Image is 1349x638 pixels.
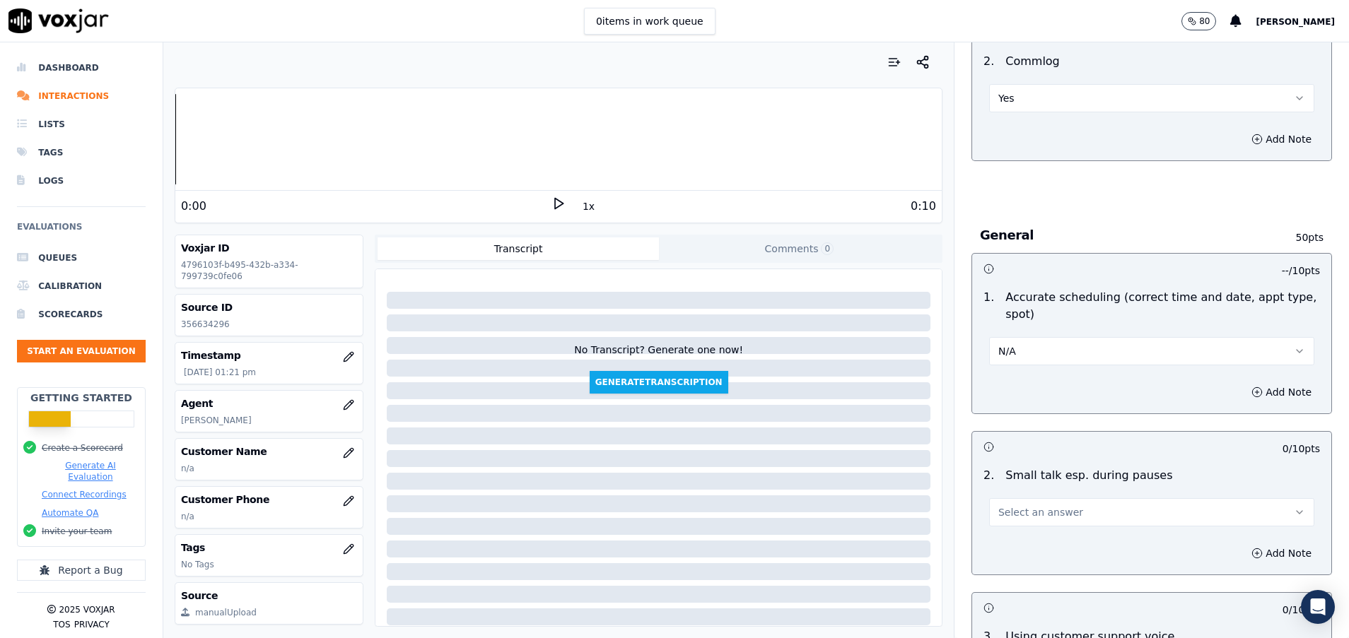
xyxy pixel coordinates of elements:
[181,463,358,474] p: n/a
[1243,382,1320,402] button: Add Note
[8,8,109,33] img: voxjar logo
[17,218,146,244] h6: Evaluations
[1283,442,1320,456] p: 0 / 10 pts
[181,589,358,603] h3: Source
[17,560,146,581] button: Report a Bug
[181,300,358,314] h3: Source ID
[1005,289,1320,323] p: Accurate scheduling (correct time and date, appt type, spot)
[17,138,146,167] a: Tags
[181,259,358,282] p: 4796103f-b495-432b-a334-799739c0fe06
[998,91,1015,105] span: Yes
[1266,230,1324,244] p: 50 pts
[17,244,146,272] a: Queues
[980,226,1266,244] h3: General
[17,272,146,300] a: Calibration
[42,526,112,537] button: Invite your team
[42,442,123,454] button: Create a Scorecard
[1282,264,1320,278] p: -- / 10 pts
[42,507,98,519] button: Automate QA
[74,619,110,630] button: Privacy
[580,196,597,216] button: 1x
[17,54,146,82] a: Dashboard
[181,319,358,330] p: 356634296
[1243,543,1320,563] button: Add Note
[1199,16,1210,27] p: 80
[181,241,358,255] h3: Voxjar ID
[378,237,658,260] button: Transcript
[1005,53,1060,70] p: Commlog
[821,242,834,255] span: 0
[978,467,1000,484] p: 2 .
[1256,13,1349,30] button: [PERSON_NAME]
[181,559,358,570] p: No Tags
[181,396,358,410] h3: Agent
[184,367,358,378] p: [DATE] 01:21 pm
[30,391,132,405] h2: Getting Started
[1256,17,1335,27] span: [PERSON_NAME]
[42,489,127,500] button: Connect Recordings
[181,348,358,362] h3: Timestamp
[17,300,146,329] a: Scorecards
[1181,12,1230,30] button: 80
[17,167,146,195] a: Logs
[17,340,146,362] button: Start an Evaluation
[659,237,940,260] button: Comments
[42,460,139,483] button: Generate AI Evaluation
[978,289,1000,323] p: 1 .
[978,53,1000,70] p: 2 .
[911,198,936,215] div: 0:10
[181,198,206,215] div: 0:00
[181,511,358,522] p: n/a
[1181,12,1216,30] button: 80
[181,444,358,459] h3: Customer Name
[53,619,70,630] button: TOS
[17,82,146,110] a: Interactions
[1243,129,1320,149] button: Add Note
[998,344,1016,358] span: N/A
[181,492,358,507] h3: Customer Phone
[17,110,146,138] a: Lists
[181,540,358,555] h3: Tags
[584,8,716,35] button: 0items in work queue
[1301,590,1335,624] div: Open Intercom Messenger
[195,607,257,618] div: manualUpload
[59,604,115,615] p: 2025 Voxjar
[590,371,728,394] button: GenerateTranscription
[181,415,358,426] p: [PERSON_NAME]
[574,343,743,371] div: No Transcript? Generate one now!
[1283,603,1320,617] p: 0 / 10 pts
[998,505,1083,519] span: Select an answer
[1005,467,1172,484] p: Small talk esp. during pauses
